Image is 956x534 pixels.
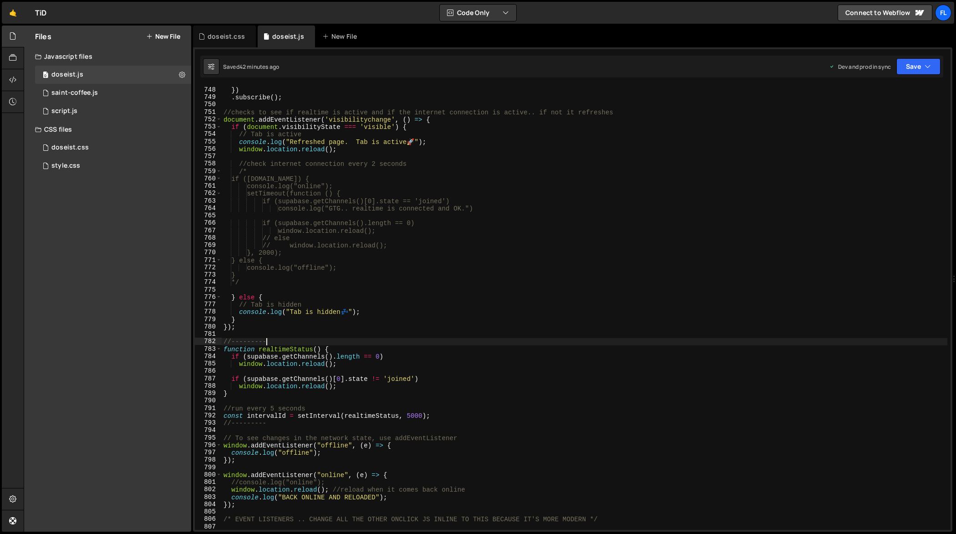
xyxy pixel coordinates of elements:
div: Javascript files [24,47,191,66]
div: 802 [195,486,222,493]
div: 796 [195,442,222,449]
div: 769 [195,241,222,249]
div: 784 [195,353,222,360]
div: 754 [195,130,222,138]
div: 751 [195,108,222,116]
div: 793 [195,419,222,426]
div: 794 [195,426,222,434]
div: 779 [195,316,222,323]
div: 771 [195,257,222,264]
div: 787 [195,375,222,382]
div: doseist.js [51,71,83,79]
div: 761 [195,182,222,190]
div: 763 [195,197,222,205]
div: 759 [195,168,222,175]
div: 770 [195,249,222,256]
div: 753 [195,123,222,130]
div: 768 [195,234,222,241]
div: 777 [195,301,222,308]
h2: Files [35,31,51,41]
div: 799 [195,464,222,471]
div: 806 [195,515,222,523]
div: 805 [195,508,222,515]
div: 4604/27020.js [35,84,191,102]
div: 767 [195,227,222,234]
button: Code Only [440,5,516,21]
div: 750 [195,101,222,108]
div: 773 [195,271,222,278]
div: 798 [195,456,222,463]
div: 752 [195,116,222,123]
div: 4604/42100.css [35,139,191,157]
div: 781 [195,330,222,338]
div: 785 [195,360,222,367]
div: 762 [195,190,222,197]
div: doseist.css [208,32,245,41]
a: Connect to Webflow [838,5,932,21]
div: 807 [195,523,222,530]
div: 766 [195,219,222,226]
div: 778 [195,308,222,315]
div: 748 [195,86,222,93]
div: 775 [195,286,222,293]
div: 772 [195,264,222,271]
div: 760 [195,175,222,182]
div: New File [322,32,361,41]
button: New File [146,33,180,40]
div: 42 minutes ago [239,63,279,71]
div: 792 [195,412,222,419]
div: 4604/25434.css [35,157,191,175]
button: Save [896,58,941,75]
div: style.css [51,162,80,170]
div: script.js [51,107,77,115]
div: 755 [195,138,222,145]
div: 756 [195,145,222,153]
div: 797 [195,449,222,456]
div: 800 [195,471,222,478]
span: 0 [43,72,48,79]
div: 776 [195,293,222,301]
div: CSS files [24,120,191,139]
div: 791 [195,405,222,412]
div: 764 [195,205,222,212]
div: doseist.js [272,32,304,41]
a: Fl [935,5,951,21]
div: 749 [195,93,222,101]
a: 🤙 [2,2,24,24]
div: saint-coffee.js [51,89,98,97]
div: TiD [35,7,46,18]
div: Saved [223,63,279,71]
div: 780 [195,323,222,330]
div: 4604/37981.js [35,66,191,84]
div: 757 [195,153,222,160]
div: 783 [195,345,222,353]
div: 4604/24567.js [35,102,191,120]
div: 803 [195,493,222,501]
div: Dev and prod in sync [829,63,891,71]
div: 765 [195,212,222,219]
div: 774 [195,278,222,286]
div: 786 [195,367,222,375]
div: 804 [195,501,222,508]
div: 782 [195,338,222,345]
div: 790 [195,397,222,404]
div: 789 [195,390,222,397]
div: 801 [195,478,222,486]
div: doseist.css [51,144,89,152]
div: 795 [195,434,222,442]
div: 788 [195,382,222,390]
div: 758 [195,160,222,167]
